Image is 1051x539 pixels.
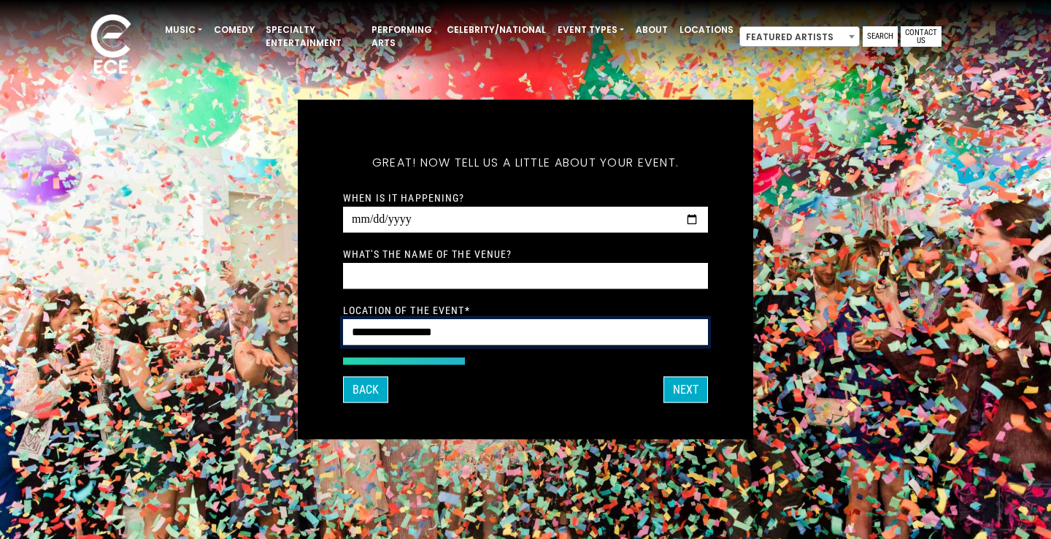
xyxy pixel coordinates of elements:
a: Celebrity/National [441,18,552,42]
span: Featured Artists [740,27,859,47]
a: Contact Us [901,26,942,47]
a: Event Types [552,18,630,42]
label: When is it happening? [343,191,465,204]
button: Back [343,377,388,403]
button: Next [663,377,708,403]
a: Music [159,18,208,42]
img: ece_new_logo_whitev2-1.png [74,10,147,81]
label: Location of the event [343,304,470,317]
span: Featured Artists [739,26,860,47]
a: Specialty Entertainment [260,18,366,56]
a: About [630,18,674,42]
h5: Great! Now tell us a little about your event. [343,137,708,189]
label: What's the name of the venue? [343,248,512,261]
a: Search [863,26,898,47]
a: Locations [674,18,739,42]
a: Performing Arts [366,18,441,56]
a: Comedy [208,18,260,42]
